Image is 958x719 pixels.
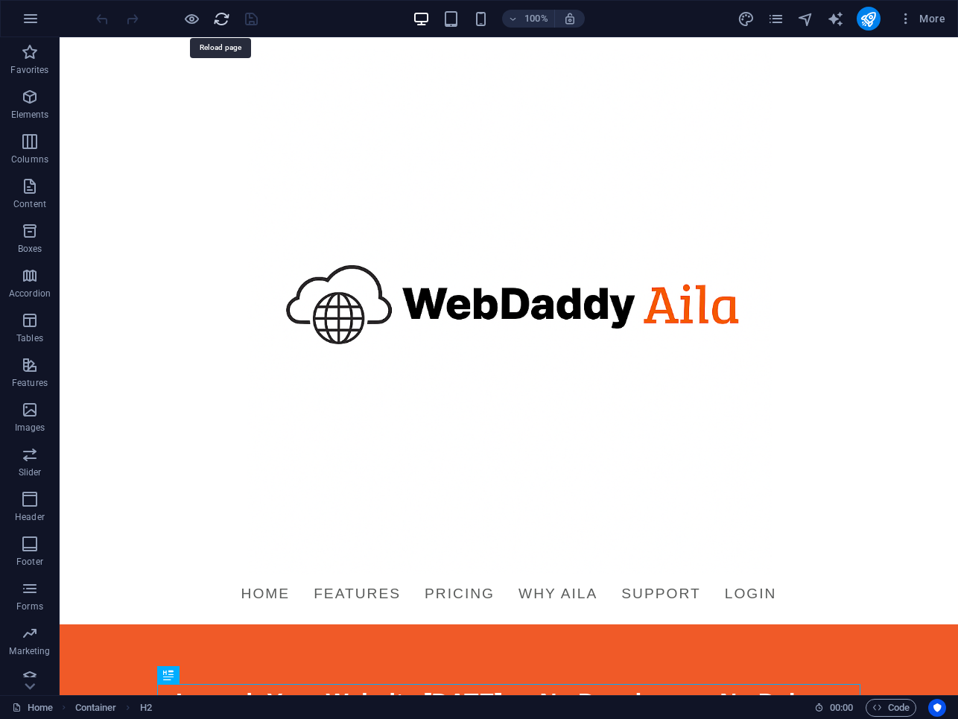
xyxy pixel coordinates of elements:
[9,645,50,657] p: Marketing
[13,198,46,210] p: Content
[767,10,785,28] button: pages
[10,64,48,76] p: Favorites
[12,377,48,389] p: Features
[898,11,945,26] span: More
[737,10,755,28] i: Design (Ctrl+Alt+Y)
[827,10,845,28] button: text_generator
[857,7,881,31] button: publish
[767,10,784,28] i: Pages (Ctrl+Alt+S)
[18,243,42,255] p: Boxes
[814,699,854,717] h6: Session time
[737,10,755,28] button: design
[140,699,152,717] span: Click to select. Double-click to edit
[16,332,43,344] p: Tables
[827,10,844,28] i: AI Writer
[797,10,814,28] i: Navigator
[12,699,53,717] a: Click to cancel selection. Double-click to open Pages
[16,556,43,568] p: Footer
[502,10,555,28] button: 100%
[16,601,43,612] p: Forms
[872,699,910,717] span: Code
[75,699,117,717] span: Click to select. Double-click to edit
[19,466,42,478] p: Slider
[830,699,853,717] span: 00 00
[15,422,45,434] p: Images
[15,511,45,523] p: Header
[797,10,815,28] button: navigator
[75,699,152,717] nav: breadcrumb
[892,7,951,31] button: More
[563,12,577,25] i: On resize automatically adjust zoom level to fit chosen device.
[212,10,230,28] button: reload
[840,702,843,713] span: :
[11,153,48,165] p: Columns
[11,109,49,121] p: Elements
[524,10,548,28] h6: 100%
[866,699,916,717] button: Code
[9,288,51,300] p: Accordion
[860,10,877,28] i: Publish
[183,10,200,28] button: Click here to leave preview mode and continue editing
[928,699,946,717] button: Usercentrics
